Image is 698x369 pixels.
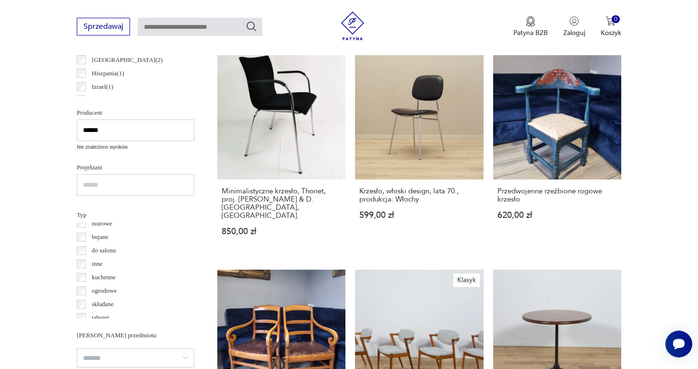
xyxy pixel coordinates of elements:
p: [GEOGRAPHIC_DATA] ( 1 ) [92,95,163,106]
p: Producent [77,107,194,118]
a: Minimalistyczne krzesło, Thonet, proj. T. Wagner & D. Loff, Niemcy.Minimalistyczne krzesło, Thone... [217,51,345,254]
p: [GEOGRAPHIC_DATA] ( 2 ) [92,55,163,65]
a: Sprzedawaj [77,24,130,31]
button: Zaloguj [563,16,585,37]
p: biurowe [92,218,112,229]
p: Patyna B2B [513,28,548,37]
p: Zaloguj [563,28,585,37]
p: Koszyk [601,28,621,37]
h3: Krzesło, włoski design, lata 70., produkcja: Włochy [359,187,479,203]
p: 850,00 zł [222,227,341,236]
img: Ikona koszyka [606,16,615,26]
iframe: Smartsupp widget button [665,331,692,357]
p: Typ [77,210,194,220]
p: Hiszpania ( 1 ) [92,68,124,79]
button: 0Koszyk [601,16,621,37]
h3: Minimalistyczne krzesło, Thonet, proj. [PERSON_NAME] & D. [GEOGRAPHIC_DATA], [GEOGRAPHIC_DATA]. [222,187,341,220]
p: Nie znaleziono wyników [77,143,194,151]
p: [PERSON_NAME] przedmiotu [77,330,194,341]
p: 620,00 zł [497,211,617,219]
button: Patyna B2B [513,16,548,37]
p: bujane [92,232,108,242]
img: Ikona medalu [526,16,535,27]
p: 599,00 zł [359,211,479,219]
p: Projektant [77,162,194,173]
p: kuchenne [92,272,116,283]
a: Ikona medaluPatyna B2B [513,16,548,37]
img: Patyna - sklep z meblami i dekoracjami vintage [338,12,367,40]
div: 0 [612,15,620,24]
p: ogrodowe [92,286,117,296]
p: składane [92,299,113,309]
a: Przedwojenne rzeźbione rogowe krzesłoPrzedwojenne rzeźbione rogowe krzesło620,00 zł [493,51,621,254]
button: Sprzedawaj [77,18,130,36]
p: do salonu [92,245,116,256]
button: Szukaj [246,21,257,32]
p: Izrael ( 1 ) [92,82,113,92]
p: taboret [92,312,109,323]
img: Ikonka użytkownika [569,16,579,26]
p: inne [92,259,102,269]
h3: Przedwojenne rzeźbione rogowe krzesło [497,187,617,203]
a: Krzesło, włoski design, lata 70., produkcja: WłochyKrzesło, włoski design, lata 70., produkcja: W... [355,51,483,254]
